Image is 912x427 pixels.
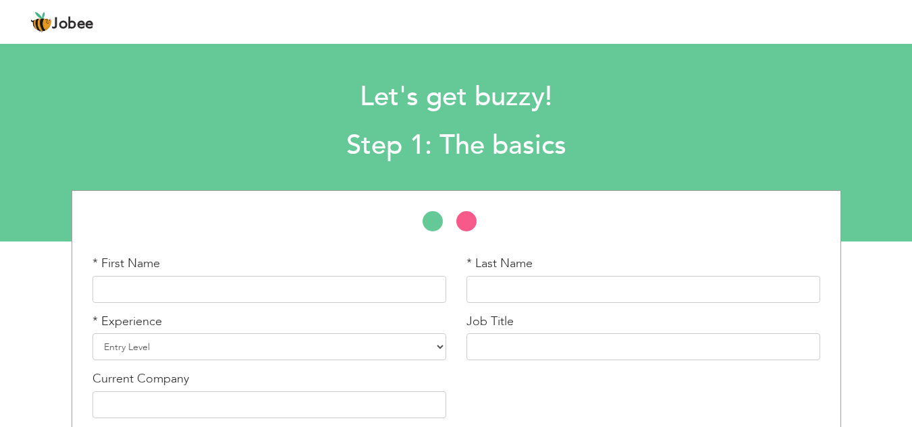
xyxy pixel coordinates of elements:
label: * Experience [92,313,162,331]
img: jobee.io [30,11,52,33]
span: Jobee [52,17,94,32]
label: * First Name [92,255,160,273]
label: Job Title [466,313,514,331]
label: Current Company [92,370,189,388]
label: * Last Name [466,255,533,273]
h2: Step 1: The basics [124,128,788,163]
h1: Let's get buzzy! [124,80,788,115]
